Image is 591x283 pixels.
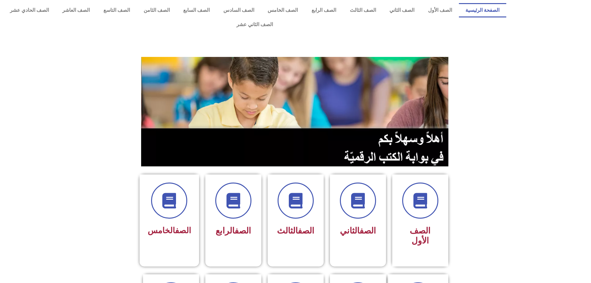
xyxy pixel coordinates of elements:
a: الصف الثالث [343,3,383,17]
a: الصف [360,226,376,236]
a: الصف السادس [217,3,261,17]
a: الصف الثاني [383,3,421,17]
a: الصفحة الرئيسية [459,3,507,17]
a: الصف التاسع [97,3,137,17]
a: الصف الرابع [305,3,343,17]
span: الثاني [340,226,376,236]
a: الصف الخامس [261,3,305,17]
span: الثالث [277,226,314,236]
a: الصف [175,226,191,235]
span: الرابع [216,226,251,236]
span: الصف الأول [410,226,431,246]
a: الصف [235,226,251,236]
a: الصف الأول [421,3,459,17]
a: الصف السابع [176,3,217,17]
a: الصف العاشر [56,3,97,17]
a: الصف الثاني عشر [3,17,506,32]
span: الخامس [148,226,191,235]
a: الصف الثامن [137,3,177,17]
a: الصف [298,226,314,236]
a: الصف الحادي عشر [3,3,56,17]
